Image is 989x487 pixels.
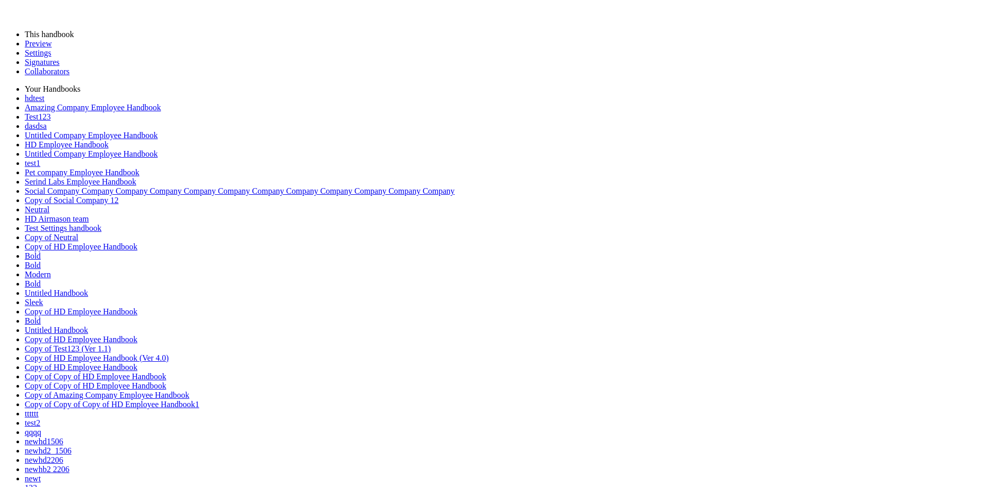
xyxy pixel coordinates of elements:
a: Copy of HD Employee Handbook [25,307,138,316]
a: Bold [25,279,41,288]
a: Copy of Copy of HD Employee Handbook [25,372,166,381]
a: Preview [25,39,52,48]
a: Sleek [25,298,43,307]
a: Copy of Amazing Company Employee Handbook [25,391,190,399]
a: Untitled Company Employee Handbook [25,149,158,158]
a: Copy of Copy of HD Employee Handbook [25,381,166,390]
li: Your Handbooks [25,85,985,94]
li: This handbook [25,30,985,39]
a: hdtest [25,94,44,103]
a: newhb2 2206 [25,465,70,474]
a: Untitled Handbook [25,326,88,334]
a: Social Company Company Company Company Company Company Company Company Company Company Company Co... [25,187,455,195]
a: newhd1506 [25,437,63,446]
a: Copy of Neutral [25,233,78,242]
a: test2 [25,418,40,427]
a: Untitled Company Employee Handbook [25,131,158,140]
a: Copy of HD Employee Handbook [25,363,138,372]
a: HD Airmason team [25,214,89,223]
a: newhd2206 [25,456,63,464]
a: Signatures [25,58,60,66]
a: Untitled Handbook [25,289,88,297]
a: Test Settings handbook [25,224,101,232]
a: Bold [25,316,41,325]
a: Neutral [25,205,49,214]
a: dasdsa [25,122,47,130]
a: Settings [25,48,52,57]
a: qqqq [25,428,41,436]
a: Copy of HD Employee Handbook [25,242,138,251]
a: HD Employee Handbook [25,140,109,149]
a: Amazing Company Employee Handbook [25,103,161,112]
a: Collaborators [25,67,70,76]
a: Bold [25,251,41,260]
a: Bold [25,261,41,270]
a: Modern [25,270,51,279]
a: Copy of Copy of Copy of HD Employee Handbook1 [25,400,199,409]
a: Copy of Test123 (Ver 1.1) [25,344,111,353]
a: tttttt [25,409,39,418]
a: Copy of HD Employee Handbook (Ver 4.0) [25,354,169,362]
a: Test123 [25,112,50,121]
a: test1 [25,159,40,167]
a: Copy of HD Employee Handbook [25,335,138,344]
a: Pet company Employee Handbook [25,168,140,177]
a: Serind Labs Employee Handbook [25,177,136,186]
a: Copy of Social Company 12 [25,196,118,205]
a: newt [25,474,41,483]
a: newhd2_1506 [25,446,72,455]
